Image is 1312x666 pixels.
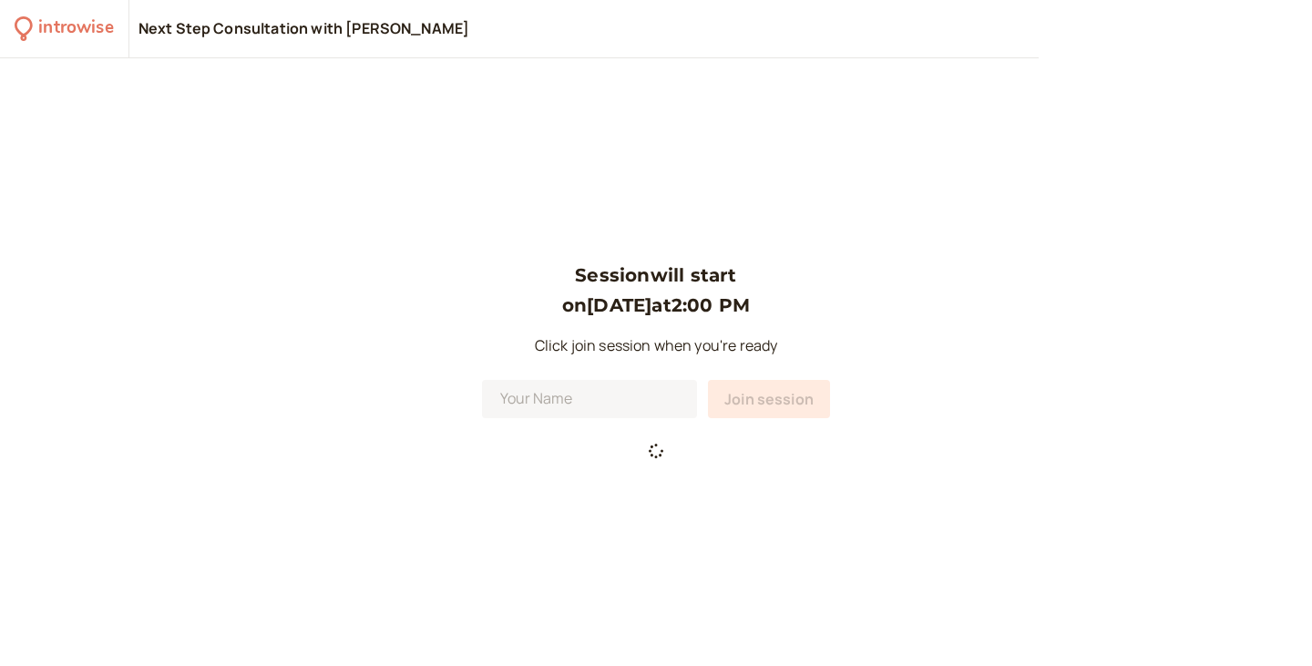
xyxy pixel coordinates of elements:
span: Join session [724,389,814,409]
input: Your Name [482,380,697,418]
p: Click join session when you're ready [482,334,830,358]
div: introwise [38,15,113,43]
button: Join session [708,380,830,418]
h3: Session will start on [DATE] at 2:00 PM [482,261,830,320]
div: Next Step Consultation with [PERSON_NAME] [138,19,470,39]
